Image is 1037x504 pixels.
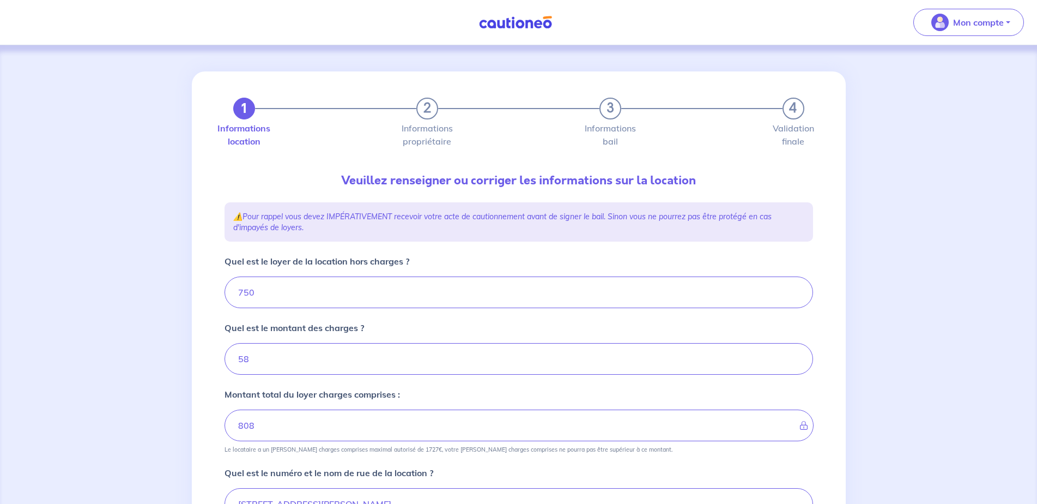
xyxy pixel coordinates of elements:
[225,466,433,479] p: Quel est le numéro et le nom de rue de la location ?
[783,124,804,146] label: Validation finale
[225,172,813,189] p: Veuillez renseigner ou corriger les informations sur la location
[416,124,438,146] label: Informations propriétaire
[225,321,364,334] p: Quel est le montant des charges ?
[233,98,255,119] button: 1
[233,124,255,146] label: Informations location
[233,211,804,233] p: ⚠️
[475,16,556,29] img: Cautioneo
[953,16,1004,29] p: Mon compte
[225,255,409,268] p: Quel est le loyer de la location hors charges ?
[225,446,672,453] p: Le locataire a un [PERSON_NAME] charges comprises maximal autorisé de 1727€, votre [PERSON_NAME] ...
[599,124,621,146] label: Informations bail
[931,14,949,31] img: illu_account_valid_menu.svg
[913,9,1024,36] button: illu_account_valid_menu.svgMon compte
[225,388,400,401] p: Montant total du loyer charges comprises :
[233,212,772,232] em: Pour rappel vous devez IMPÉRATIVEMENT recevoir votre acte de cautionnement avant de signer le bai...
